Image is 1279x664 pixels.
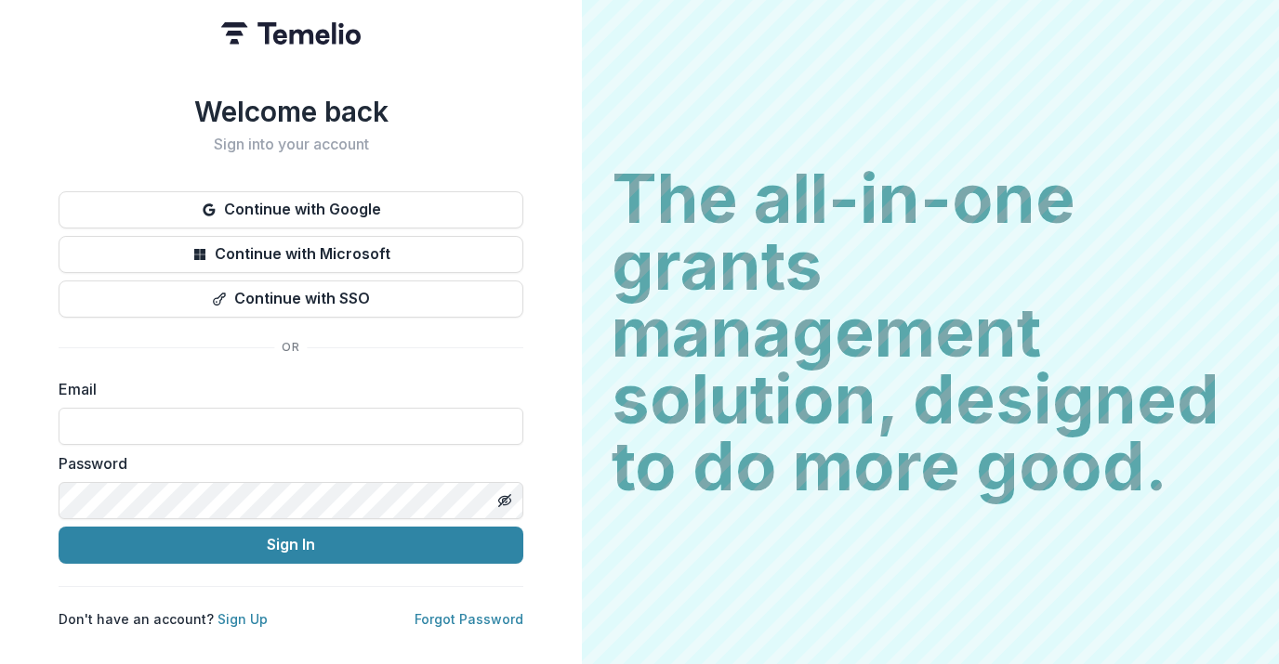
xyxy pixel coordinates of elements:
[59,609,268,629] p: Don't have an account?
[218,611,268,627] a: Sign Up
[59,136,523,153] h2: Sign into your account
[59,95,523,128] h1: Welcome back
[59,191,523,228] button: Continue with Google
[59,280,523,318] button: Continue with SSO
[415,611,523,627] a: Forgot Password
[490,486,520,515] button: Toggle password visibility
[59,452,512,475] label: Password
[59,236,523,273] button: Continue with Microsoft
[59,378,512,400] label: Email
[59,527,523,564] button: Sign In
[221,22,361,45] img: Temelio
